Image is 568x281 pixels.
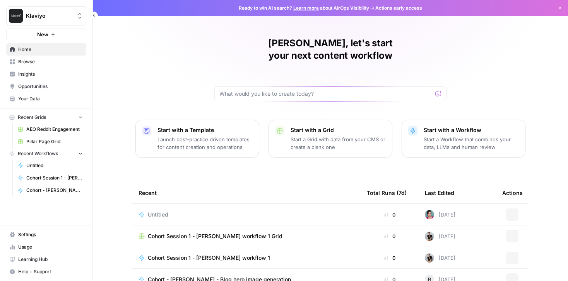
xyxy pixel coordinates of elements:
a: Opportunities [6,80,86,93]
div: Last Edited [425,182,454,203]
a: Untitled [14,159,86,172]
span: Recent Workflows [18,150,58,157]
span: Cohort Session 1 - [PERSON_NAME] workflow 1 [26,174,83,181]
span: Insights [18,71,83,78]
a: Cohort - [PERSON_NAME] - Blog hero image generation [14,184,86,196]
a: Insights [6,68,86,80]
button: Recent Workflows [6,148,86,159]
button: Start with a GridStart a Grid with data from your CMS or create a blank one [269,120,392,157]
button: Recent Grids [6,112,86,123]
span: Help + Support [18,268,83,275]
span: Home [18,46,83,53]
span: Ready to win AI search? about AirOps Visibility [239,5,369,12]
div: 0 [367,254,412,262]
img: Klaviyo Logo [9,9,23,23]
h1: [PERSON_NAME], let's start your next content workflow [214,37,447,62]
input: What would you like to create today? [219,90,432,98]
p: Start with a Grid [291,126,386,134]
img: qq1exqcea0wapzto7wd7elbwtl3p [425,253,434,262]
div: Total Runs (7d) [367,182,407,203]
a: Learn more [293,5,319,11]
button: New [6,29,86,40]
span: Pillar Page Grid [26,138,83,145]
a: Untitled [139,211,354,218]
span: Your Data [18,95,83,102]
span: Opportunities [18,83,83,90]
p: Start with a Template [157,126,253,134]
a: Cohort Session 1 - [PERSON_NAME] workflow 1 [14,172,86,184]
div: 0 [367,211,412,218]
p: Start with a Workflow [424,126,519,134]
div: [DATE] [425,253,455,262]
p: Start a Workflow that combines your data, LLMs and human review [424,135,519,151]
a: Settings [6,229,86,241]
a: Learning Hub [6,253,86,266]
span: Browse [18,58,83,65]
img: p2ajfkachsjhajltiglpihxvj7qq [425,210,434,219]
span: Cohort - [PERSON_NAME] - Blog hero image generation [26,187,83,194]
a: Usage [6,241,86,253]
div: 0 [367,232,412,240]
a: Your Data [6,93,86,105]
div: Recent [139,182,354,203]
span: Actions early access [375,5,422,12]
a: AEO Reddit Engagement [14,123,86,135]
div: Actions [502,182,523,203]
img: qq1exqcea0wapzto7wd7elbwtl3p [425,232,434,241]
span: Klaviyo [26,12,73,20]
a: Browse [6,56,86,68]
span: Cohort Session 1 - [PERSON_NAME] workflow 1 Grid [148,232,282,240]
span: Usage [18,244,83,251]
p: Launch best-practice driven templates for content creation and operations [157,135,253,151]
button: Help + Support [6,266,86,278]
button: Start with a TemplateLaunch best-practice driven templates for content creation and operations [135,120,259,157]
a: Pillar Page Grid [14,135,86,148]
span: Settings [18,231,83,238]
a: Cohort Session 1 - [PERSON_NAME] workflow 1 Grid [139,232,354,240]
span: AEO Reddit Engagement [26,126,83,133]
a: Home [6,43,86,56]
p: Start a Grid with data from your CMS or create a blank one [291,135,386,151]
span: Untitled [26,162,83,169]
span: Cohort Session 1 - [PERSON_NAME] workflow 1 [148,254,270,262]
button: Start with a WorkflowStart a Workflow that combines your data, LLMs and human review [402,120,525,157]
span: New [37,30,48,38]
span: Recent Grids [18,114,46,121]
span: Learning Hub [18,256,83,263]
button: Workspace: Klaviyo [6,6,86,25]
a: Cohort Session 1 - [PERSON_NAME] workflow 1 [139,254,354,262]
span: Untitled [148,211,168,218]
div: [DATE] [425,210,455,219]
div: [DATE] [425,232,455,241]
